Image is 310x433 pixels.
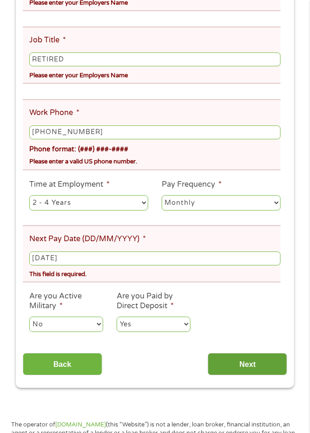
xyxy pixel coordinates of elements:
label: Are you Paid by Direct Deposit [117,292,191,311]
input: (231) 754-4010 [29,126,281,140]
div: This field is required. [29,267,281,280]
label: Pay Frequency [162,180,222,190]
input: Next [208,353,287,376]
a: [DOMAIN_NAME] [55,421,106,429]
label: Time at Employment [29,180,110,190]
label: Job Title [29,36,66,46]
label: Work Phone [29,108,79,118]
label: Next Pay Date (DD/MM/YYYY) [29,235,146,244]
div: Please enter a valid US phone number. [29,155,281,167]
div: Please enter your Employers Name [29,68,281,81]
input: Back [23,353,102,376]
input: Use the arrow keys to pick a date [29,252,281,266]
input: Cashier [29,53,281,67]
label: Are you Active Military [29,292,103,311]
div: Phone format: (###) ###-#### [29,141,281,155]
